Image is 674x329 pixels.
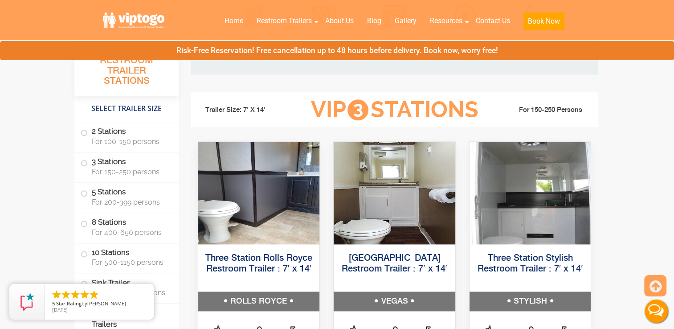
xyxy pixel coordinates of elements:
a: Home [218,11,250,31]
h5: STYLISH [470,292,591,311]
a: Restroom Trailers [250,11,319,31]
li: For 150-250 Persons [492,105,592,115]
h4: Select Trailer Size [74,100,179,117]
label: 8 Stations [81,213,173,241]
label: 2 Stations [81,122,173,150]
li:  [70,289,81,300]
img: Review Rating [18,293,36,311]
li:  [51,289,62,300]
span: For 500-1150 persons [92,258,168,267]
button: Live Chat [638,293,674,329]
h5: VEGAS [334,292,455,311]
img: Side view of three station restroom trailer with three separate doors with signs [470,142,591,244]
span: 3 [347,99,368,120]
a: [GEOGRAPHIC_DATA] Restroom Trailer : 7′ x 14′ [342,254,447,274]
label: Sink Trailer [81,273,173,301]
a: Resources [423,11,469,31]
span: 5 [52,300,55,307]
img: Side view of three station restroom trailer with three separate doors with signs [198,142,320,244]
span: For 100-150 persons [92,137,168,146]
li: Trailer Size: 7' X 14' [197,97,297,123]
li:  [61,289,71,300]
label: 3 Stations [81,152,173,180]
a: Three Station Stylish Restroom Trailer : 7′ x 14′ [478,254,583,274]
h3: All Portable Restroom Trailer Stations [74,42,179,96]
h5: ROLLS ROYCE [198,292,320,311]
button: Book Now [523,12,564,30]
li:  [89,289,99,300]
a: About Us [319,11,360,31]
a: Gallery [388,11,423,31]
a: Blog [360,11,388,31]
a: Book Now [517,11,571,36]
img: Side view of three station restroom trailer with three separate doors with signs [334,142,455,244]
label: 5 Stations [81,183,173,210]
span: [DATE] [52,306,68,313]
label: 10 Stations [81,243,173,271]
span: by [52,301,147,307]
a: Three Station Rolls Royce Restroom Trailer : 7′ x 14′ [205,254,312,274]
li:  [79,289,90,300]
a: Contact Us [469,11,517,31]
span: For 150-250 persons [92,168,168,176]
span: Star Rating [56,300,82,307]
h3: VIP Stations [297,98,492,122]
span: For 400-650 persons [92,228,168,237]
span: [PERSON_NAME] [87,300,126,307]
span: For 200-399 persons [92,198,168,206]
